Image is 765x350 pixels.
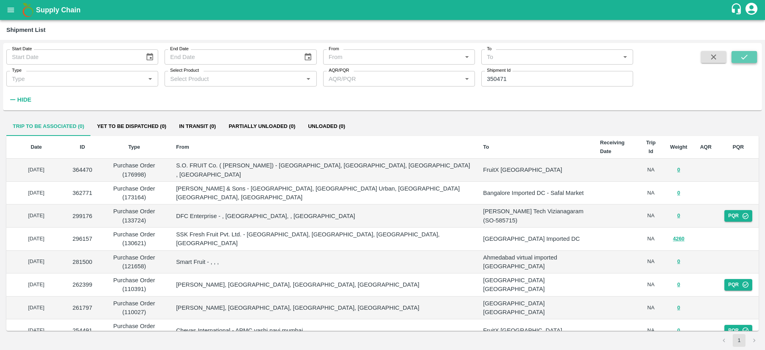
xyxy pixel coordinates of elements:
[105,207,163,225] p: Purchase Order (133724)
[638,228,663,251] td: NA
[105,276,163,294] p: Purchase Order (110391)
[638,182,663,205] td: NA
[105,322,163,340] p: Purchase Order (105508)
[176,230,471,248] p: SSK Fresh Fruit Pvt. Ltd. - [GEOGRAPHIC_DATA], [GEOGRAPHIC_DATA], [GEOGRAPHIC_DATA], [GEOGRAPHIC_...
[483,276,588,294] p: [GEOGRAPHIC_DATA] [GEOGRAPHIC_DATA]
[483,234,588,243] p: [GEOGRAPHIC_DATA] Imported DC
[483,299,588,317] p: [GEOGRAPHIC_DATA] [GEOGRAPHIC_DATA]
[80,144,85,150] b: ID
[730,3,744,17] div: customer-support
[222,117,302,136] button: Partially Unloaded (0)
[724,279,752,291] button: PQR
[620,52,630,62] button: Open
[105,184,163,202] p: Purchase Order (173164)
[12,67,22,74] label: Type
[36,6,80,14] b: Supply Chain
[300,49,316,65] button: Choose date
[145,73,155,84] button: Open
[73,280,92,289] p: 262399
[483,326,588,335] p: FruitX [GEOGRAPHIC_DATA]
[176,326,471,335] p: Chevas International - APMC vashi navi mumbai
[6,49,139,65] input: Start Date
[677,303,680,313] button: 0
[176,144,189,150] b: From
[176,280,471,289] p: [PERSON_NAME], [GEOGRAPHIC_DATA], [GEOGRAPHIC_DATA], [GEOGRAPHIC_DATA]
[105,161,163,179] p: Purchase Order (176998)
[6,25,45,35] div: Shipment List
[73,234,92,243] p: 296157
[724,210,752,222] button: PQR
[105,230,163,248] p: Purchase Order (130621)
[303,73,314,84] button: Open
[677,165,680,175] button: 0
[483,189,588,197] p: Bangalore Imported DC - Safal Market
[483,253,588,271] p: Ahmedabad virtual imported [GEOGRAPHIC_DATA]
[176,303,471,312] p: [PERSON_NAME], [GEOGRAPHIC_DATA], [GEOGRAPHIC_DATA], [GEOGRAPHIC_DATA]
[646,140,656,154] b: Trip Id
[73,326,92,335] p: 254491
[173,117,222,136] button: In transit (0)
[700,144,712,150] b: AQR
[483,165,588,174] p: FruitX [GEOGRAPHIC_DATA]
[36,4,730,16] a: Supply Chain
[176,161,471,179] p: S.O. FRUIT Co. ( [PERSON_NAME]) - [GEOGRAPHIC_DATA], [GEOGRAPHIC_DATA], [GEOGRAPHIC_DATA] , [GEOG...
[128,144,140,150] b: Type
[6,93,33,106] button: Hide
[677,257,680,266] button: 0
[744,2,759,18] div: account of current user
[73,258,92,266] p: 281500
[733,334,745,347] button: page 1
[6,297,66,320] td: [DATE]
[638,297,663,320] td: NA
[176,212,471,220] p: DFC Enterprise - , [GEOGRAPHIC_DATA], , [GEOGRAPHIC_DATA]
[329,46,339,52] label: From
[677,280,680,289] button: 0
[9,73,132,84] input: Type
[6,319,66,342] td: [DATE]
[484,52,618,62] input: To
[176,258,471,266] p: Smart Fruit - , , ,
[487,46,492,52] label: To
[487,67,510,74] label: Shipment Id
[73,165,92,174] p: 364470
[600,140,624,154] b: Receiving Date
[716,334,762,347] nav: pagination navigation
[73,303,92,312] p: 261797
[6,273,66,297] td: [DATE]
[483,207,588,225] p: [PERSON_NAME] Tech Vizianagaram (SO-585715)
[6,228,66,251] td: [DATE]
[6,182,66,205] td: [DATE]
[142,49,157,65] button: Choose date
[90,117,173,136] button: Yet to be dispatched (0)
[31,144,42,150] b: Date
[73,212,92,220] p: 299176
[12,46,32,52] label: Start Date
[724,325,752,336] button: PQR
[6,117,90,136] button: Trip to be associated (0)
[6,204,66,228] td: [DATE]
[670,144,687,150] b: Weight
[481,71,633,86] input: Enter Shipment ID
[462,73,472,84] button: Open
[20,2,36,18] img: logo
[2,1,20,19] button: open drawer
[167,73,301,84] input: Select Product
[165,49,297,65] input: End Date
[638,251,663,274] td: NA
[677,211,680,220] button: 0
[677,189,680,198] button: 0
[733,144,744,150] b: PQR
[170,67,199,74] label: Select Product
[638,204,663,228] td: NA
[483,144,489,150] b: To
[73,189,92,197] p: 362771
[6,159,66,182] td: [DATE]
[302,117,351,136] button: Unloaded (0)
[462,52,472,62] button: Open
[105,299,163,317] p: Purchase Order (110027)
[105,253,163,271] p: Purchase Order (121658)
[329,67,349,74] label: AQR/PQR
[638,159,663,182] td: NA
[170,46,188,52] label: End Date
[638,273,663,297] td: NA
